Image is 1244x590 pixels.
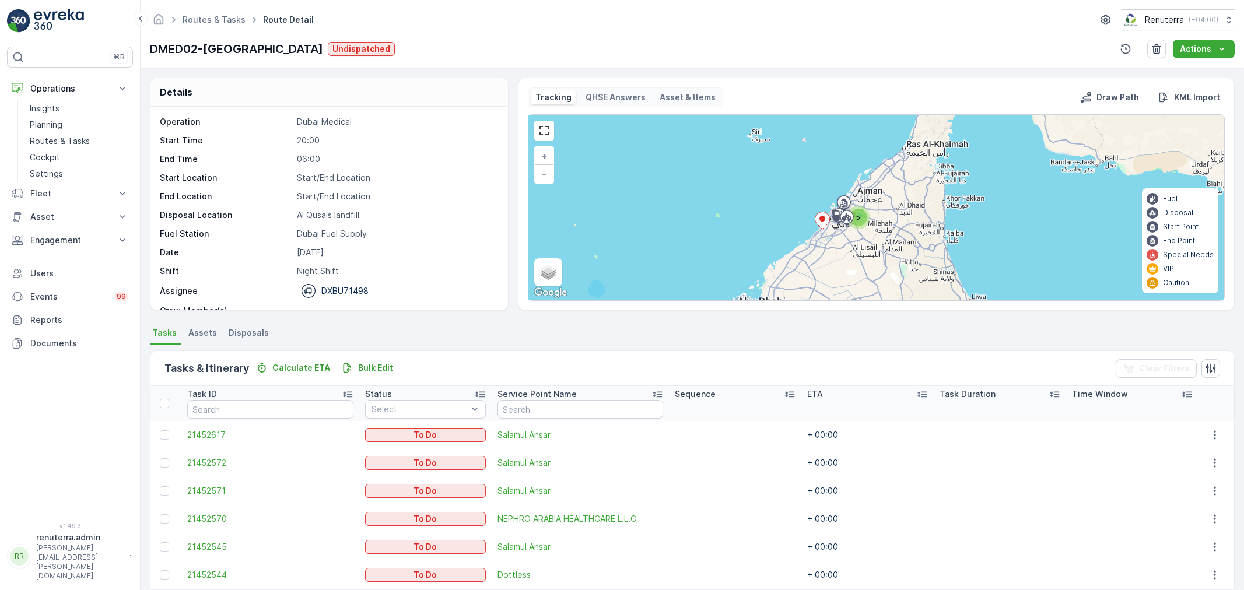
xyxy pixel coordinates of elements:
[586,92,646,103] p: QHSE Answers
[372,403,468,415] p: Select
[187,388,217,400] p: Task ID
[1163,278,1189,287] p: Caution
[497,388,577,400] p: Service Point Name
[30,83,110,94] p: Operations
[160,305,292,317] p: Crew Member(s)
[152,327,177,339] span: Tasks
[187,513,353,525] a: 21452570
[160,570,169,580] div: Toggle Row Selected
[36,543,124,581] p: [PERSON_NAME][EMAIL_ADDRESS][PERSON_NAME][DOMAIN_NAME]
[7,522,133,529] span: v 1.49.3
[160,430,169,440] div: Toggle Row Selected
[187,457,353,469] a: 21452572
[365,512,486,526] button: To Do
[10,547,29,566] div: RR
[1096,92,1139,103] p: Draw Path
[414,513,437,525] p: To Do
[160,458,169,468] div: Toggle Row Selected
[801,561,934,589] td: + 00:00
[160,265,292,277] p: Shift
[160,135,292,146] p: Start Time
[30,152,60,163] p: Cockpit
[25,149,133,166] a: Cockpit
[187,429,353,441] a: 21452617
[30,234,110,246] p: Engagement
[1163,264,1174,273] p: VIP
[25,100,133,117] a: Insights
[297,153,496,165] p: 06:00
[801,505,934,533] td: + 00:00
[807,388,823,400] p: ETA
[531,285,570,300] a: Open this area in Google Maps (opens a new window)
[1153,90,1225,104] button: KML Import
[7,532,133,581] button: RRrenuterra.admin[PERSON_NAME][EMAIL_ADDRESS][PERSON_NAME][DOMAIN_NAME]
[30,211,110,223] p: Asset
[272,362,330,374] p: Calculate ETA
[497,429,663,441] a: Salamul Ansar
[497,400,663,419] input: Search
[535,165,553,182] a: Zoom Out
[30,291,107,303] p: Events
[160,228,292,240] p: Fuel Station
[7,205,133,229] button: Asset
[297,247,496,258] p: [DATE]
[365,568,486,582] button: To Do
[7,77,133,100] button: Operations
[497,485,663,497] span: Salamul Ansar
[261,14,316,26] span: Route Detail
[801,421,934,449] td: + 00:00
[497,541,663,553] span: Salamul Ansar
[36,532,124,543] p: renuterra.admin
[187,569,353,581] a: 21452544
[30,119,62,131] p: Planning
[497,457,663,469] a: Salamul Ansar
[337,361,398,375] button: Bulk Edit
[365,388,392,400] p: Status
[30,314,128,326] p: Reports
[1075,90,1144,104] button: Draw Path
[160,116,292,128] p: Operation
[1189,15,1218,24] p: ( +04:00 )
[365,428,486,442] button: To Do
[1173,40,1235,58] button: Actions
[7,308,133,332] a: Reports
[160,542,169,552] div: Toggle Row Selected
[297,191,496,202] p: Start/End Location
[497,513,663,525] span: NEPHRO ARABIA HEALTHCARE L.L.C
[187,541,353,553] a: 21452545
[801,533,934,561] td: + 00:00
[30,268,128,279] p: Users
[160,85,192,99] p: Details
[297,228,496,240] p: Dubai Fuel Supply
[25,117,133,133] a: Planning
[1116,359,1197,378] button: Clear Filters
[160,486,169,496] div: Toggle Row Selected
[1180,43,1211,55] p: Actions
[229,327,269,339] span: Disposals
[30,135,90,147] p: Routes & Tasks
[7,182,133,205] button: Fleet
[152,17,165,27] a: Homepage
[414,429,437,441] p: To Do
[7,285,133,308] a: Events99
[497,569,663,581] a: Dottless
[1145,14,1184,26] p: Renuterra
[117,292,126,301] p: 99
[541,168,547,178] span: −
[251,361,335,375] button: Calculate ETA
[358,362,393,374] p: Bulk Edit
[528,115,1224,300] div: 0
[30,168,63,180] p: Settings
[7,229,133,252] button: Engagement
[160,247,292,258] p: Date
[1139,363,1190,374] p: Clear Filters
[188,327,217,339] span: Assets
[801,449,934,477] td: + 00:00
[1163,250,1214,259] p: Special Needs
